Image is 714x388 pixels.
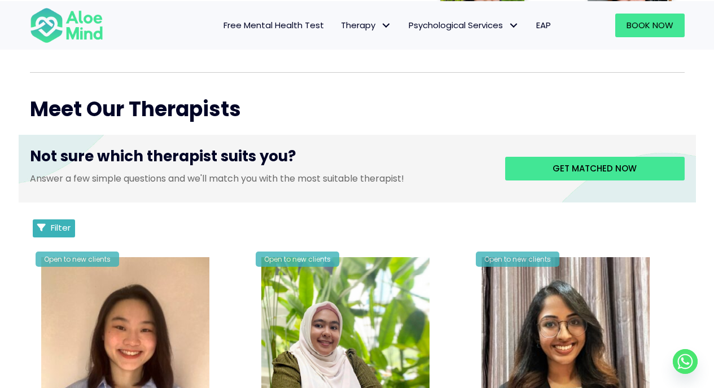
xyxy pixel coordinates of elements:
[215,14,332,37] a: Free Mental Health Test
[476,252,559,267] div: Open to new clients
[627,19,673,31] span: Book Now
[36,252,119,267] div: Open to new clients
[536,19,551,31] span: EAP
[409,19,519,31] span: Psychological Services
[51,222,71,233] span: Filter
[332,14,400,37] a: TherapyTherapy: submenu
[30,95,241,124] span: Meet Our Therapists
[30,146,488,172] h3: Not sure which therapist suits you?
[553,162,637,174] span: Get matched now
[30,172,488,185] p: Answer a few simple questions and we'll match you with the most suitable therapist!
[528,14,559,37] a: EAP
[30,7,103,44] img: Aloe mind Logo
[673,349,698,374] a: Whatsapp
[118,14,559,37] nav: Menu
[33,219,76,237] button: Filter Listings
[256,252,339,267] div: Open to new clients
[505,157,685,180] a: Get matched now
[341,19,392,31] span: Therapy
[615,14,685,37] a: Book Now
[400,14,528,37] a: Psychological ServicesPsychological Services: submenu
[506,17,522,33] span: Psychological Services: submenu
[378,17,395,33] span: Therapy: submenu
[224,19,324,31] span: Free Mental Health Test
